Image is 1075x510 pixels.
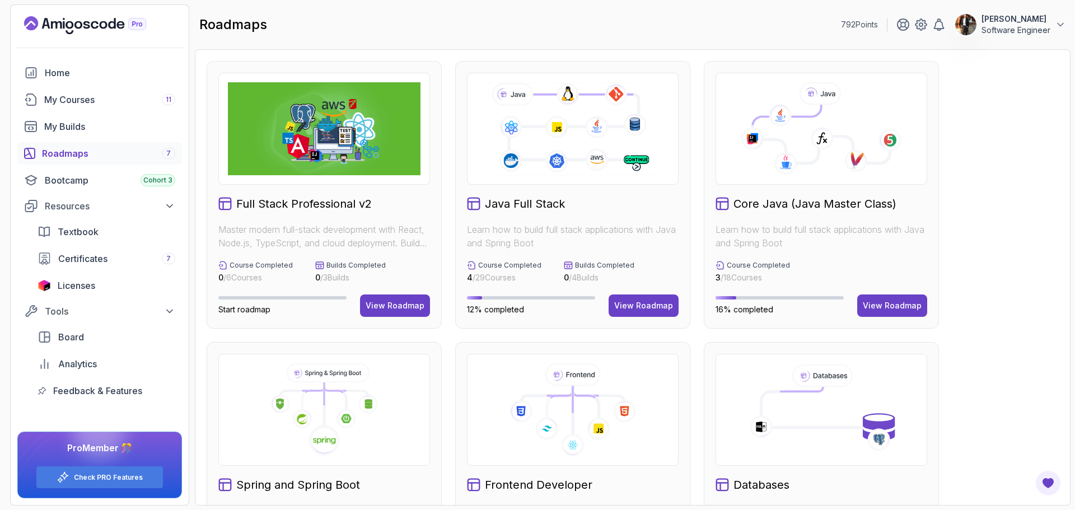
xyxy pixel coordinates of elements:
[166,95,171,104] span: 11
[45,199,175,213] div: Resources
[564,273,569,282] span: 0
[38,280,51,291] img: jetbrains icon
[315,272,386,283] p: / 3 Builds
[45,305,175,318] div: Tools
[716,273,721,282] span: 3
[31,247,182,270] a: certificates
[45,66,175,79] div: Home
[716,305,773,314] span: 16% completed
[614,300,673,311] div: View Roadmap
[17,142,182,165] a: roadmaps
[485,477,592,493] h2: Frontend Developer
[218,273,223,282] span: 0
[17,196,182,216] button: Resources
[727,261,790,270] p: Course Completed
[17,88,182,111] a: courses
[230,261,293,270] p: Course Completed
[955,14,976,35] img: user profile image
[31,274,182,297] a: licenses
[236,196,372,212] h2: Full Stack Professional v2
[841,19,878,30] p: 792 Points
[326,261,386,270] p: Builds Completed
[467,223,679,250] p: Learn how to build full stack applications with Java and Spring Boot
[17,115,182,138] a: builds
[467,272,541,283] p: / 29 Courses
[166,254,171,263] span: 7
[467,305,524,314] span: 12% completed
[31,221,182,243] a: textbook
[31,326,182,348] a: board
[218,223,430,250] p: Master modern full-stack development with React, Node.js, TypeScript, and cloud deployment. Build...
[236,477,360,493] h2: Spring and Spring Boot
[58,252,107,265] span: Certificates
[53,384,142,397] span: Feedback & Features
[955,13,1066,36] button: user profile image[PERSON_NAME]Software Engineer
[733,477,789,493] h2: Databases
[467,273,473,282] span: 4
[17,62,182,84] a: home
[58,225,99,238] span: Textbook
[58,330,84,344] span: Board
[981,13,1050,25] p: [PERSON_NAME]
[44,93,175,106] div: My Courses
[478,261,541,270] p: Course Completed
[58,279,95,292] span: Licenses
[360,294,430,317] button: View Roadmap
[24,16,172,34] a: Landing page
[218,305,270,314] span: Start roadmap
[863,300,922,311] div: View Roadmap
[31,353,182,375] a: analytics
[609,294,679,317] button: View Roadmap
[45,174,175,187] div: Bootcamp
[17,169,182,191] a: bootcamp
[42,147,175,160] div: Roadmaps
[575,261,634,270] p: Builds Completed
[733,196,896,212] h2: Core Java (Java Master Class)
[366,300,424,311] div: View Roadmap
[58,357,97,371] span: Analytics
[315,273,320,282] span: 0
[31,380,182,402] a: feedback
[857,294,927,317] button: View Roadmap
[17,301,182,321] button: Tools
[981,25,1050,36] p: Software Engineer
[143,176,172,185] span: Cohort 3
[166,149,171,158] span: 7
[199,16,267,34] h2: roadmaps
[74,473,143,482] a: Check PRO Features
[485,196,565,212] h2: Java Full Stack
[716,272,790,283] p: / 18 Courses
[44,120,175,133] div: My Builds
[228,82,420,175] img: Full Stack Professional v2
[1035,470,1062,497] button: Open Feedback Button
[218,272,293,283] p: / 6 Courses
[716,223,927,250] p: Learn how to build full stack applications with Java and Spring Boot
[564,272,634,283] p: / 4 Builds
[36,466,163,489] button: Check PRO Features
